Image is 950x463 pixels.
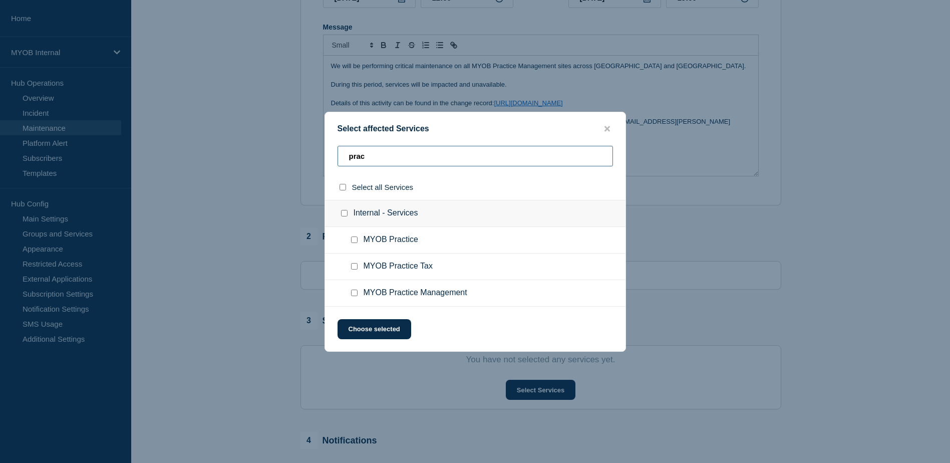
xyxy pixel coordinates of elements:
[352,183,414,191] span: Select all Services
[351,237,358,243] input: MYOB Practice checkbox
[325,124,625,134] div: Select affected Services
[325,200,625,227] div: Internal - Services
[351,290,358,296] input: MYOB Practice Management checkbox
[364,288,467,298] span: MYOB Practice Management
[601,124,613,134] button: close button
[364,262,433,272] span: MYOB Practice Tax
[340,184,346,190] input: select all checkbox
[351,263,358,270] input: MYOB Practice Tax checkbox
[338,319,411,339] button: Choose selected
[341,210,348,216] input: Internal - Services checkbox
[338,146,613,166] input: Search
[364,235,418,245] span: MYOB Practice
